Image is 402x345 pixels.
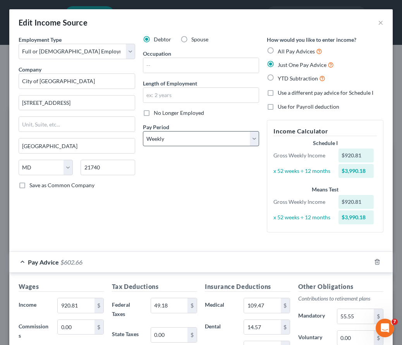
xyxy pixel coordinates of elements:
[270,152,334,159] div: Gross Weekly Income
[205,282,290,292] h5: Insurance Deductions
[6,181,127,220] div: Strange! I wonder if [PERSON_NAME] recognized the attempt before that and kept you logged in? Let...
[338,210,374,224] div: $3,990.18
[6,18,149,49] div: David says…
[273,126,377,136] h5: Income Calculator
[273,139,377,147] div: Schedule I
[201,298,240,313] label: Medical
[187,328,197,342] div: $
[6,97,149,142] div: Lindsey says…
[298,282,384,292] h5: Other Obligations
[338,149,374,162] div: $920.81
[34,147,143,170] div: Great, thank you. I'll try some more. For some reason I didn't get asked for the MFA on that one....
[12,253,18,260] button: Emoji picker
[19,282,104,292] h5: Wages
[38,10,96,17] p: The team can also help
[267,36,356,44] label: How would you like to enter income?
[22,4,34,17] img: Profile image for Operator
[28,143,149,175] div: Great, thank you. I'll try some more. For some reason I didn't get asked for the MFA on that one....
[5,3,20,18] button: go back
[34,231,143,246] div: It worked with me entering the code for the latest filings. Thanks for the help!
[143,124,169,130] span: Pay Period
[143,58,259,73] input: --
[49,253,55,260] button: Start recording
[151,298,187,313] input: 0.00
[19,73,135,89] input: Search company by name...
[201,319,240,335] label: Dental
[6,227,149,257] div: David says…
[12,53,121,91] div: No worries! The added security of MFA has made filing a bit more temperamental on our end. I'll b...
[392,319,398,325] span: 7
[58,298,94,313] input: 0.00
[278,61,326,68] span: Just One Pay Advice
[278,89,373,96] span: Use a different pay advice for Schedule I
[294,309,333,324] label: Mandatory
[244,298,280,313] input: 0.00
[19,96,135,110] input: Enter address...
[143,88,259,102] input: ex: 2 years
[337,309,374,324] input: 0.00
[270,198,334,206] div: Gross Weekly Income
[374,309,383,324] div: $
[60,258,82,266] span: $602.66
[154,109,204,116] span: No Longer Employed
[19,138,135,153] input: Enter city...
[143,79,197,87] label: Length of Employment
[15,319,53,343] label: Commissions
[244,320,280,335] input: 0.00
[121,3,136,18] button: Home
[38,4,65,10] h1: Operator
[378,18,383,27] button: ×
[278,103,339,110] span: Use for Payroll deduction
[143,50,171,58] label: Occupation
[7,237,148,250] textarea: Message…
[278,48,315,55] span: All Pay Advices
[298,295,384,302] p: Contributions to retirement plans
[94,320,104,335] div: $
[19,36,62,43] span: Employment Type
[19,117,135,132] input: Unit, Suite, etc...
[28,18,149,43] div: Yes, I think I was. I'll close the window and try again. Sorry.
[270,213,334,221] div: x 52 weeks ÷ 12 months
[281,298,290,313] div: $
[19,66,41,73] span: Company
[136,3,150,17] div: Close
[94,298,104,313] div: $
[6,49,127,96] div: No worries! The added security of MFA has made filing a bit more temperamental on our end. I'll b...
[19,17,88,28] div: Edit Income Source
[154,36,171,43] span: Debtor
[19,301,36,308] span: Income
[191,36,208,43] span: Spouse
[187,298,197,313] div: $
[24,253,31,260] button: Gif picker
[278,75,318,82] span: YTD Subtraction
[6,97,127,136] div: Hi [PERSON_NAME]! I just saw your successful filing come in. Please let me know if you have any o...
[270,167,334,175] div: x 52 weeks ÷ 12 months
[6,143,149,181] div: David says…
[133,250,145,263] button: Send a message…
[12,101,121,132] div: Hi [PERSON_NAME]! I just saw your successful filing come in. Please let me know if you have any o...
[28,258,59,266] span: Pay Advice
[273,186,377,193] div: Means Test
[37,253,43,260] button: Upload attachment
[108,327,147,343] label: State Taxes
[29,182,94,188] span: Save as Common Company
[338,195,374,209] div: $920.81
[151,328,187,342] input: 0.00
[112,282,198,292] h5: Tax Deductions
[6,181,149,227] div: Lindsey says…
[81,160,135,175] input: Enter zip...
[108,298,147,321] label: Federal Taxes
[58,320,94,335] input: 0.00
[281,320,290,335] div: $
[12,186,121,216] div: Strange! I wonder if [PERSON_NAME] recognized the attempt before that and kept you logged in? Let...
[6,49,149,97] div: Lindsey says…
[34,23,143,38] div: Yes, I think I was. I'll close the window and try again. Sorry.
[376,319,394,337] iframe: Intercom live chat
[338,164,374,178] div: $3,990.18
[28,227,149,251] div: It worked with me entering the code for the latest filings. Thanks for the help!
